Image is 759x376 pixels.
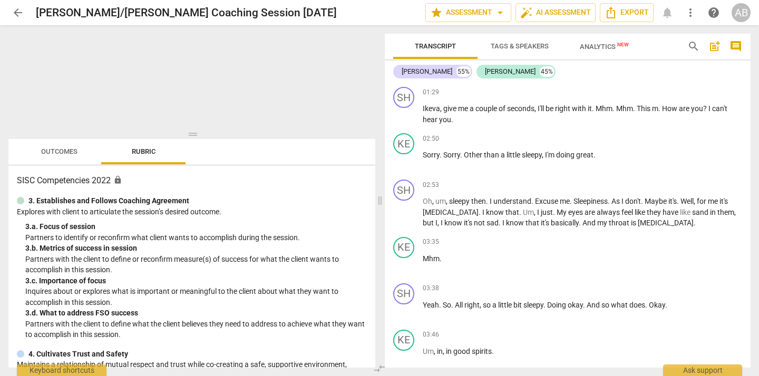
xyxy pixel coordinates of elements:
[531,197,535,205] span: .
[710,208,717,216] span: in
[523,208,534,216] span: Filler word
[423,115,439,124] span: hear
[472,347,492,355] span: spirits
[443,104,458,113] span: give
[17,206,367,217] p: Explores with client to articulate the session’s desired outcome.
[502,219,506,227] span: I
[522,151,542,159] span: sleepy
[482,208,486,216] span: I
[568,208,585,216] span: eyes
[501,151,507,159] span: a
[537,208,541,216] span: I
[113,175,122,184] span: Assessment is enabled for this document. The competency model is locked and follows the assessmen...
[474,219,486,227] span: not
[435,197,446,205] span: Filler word
[708,104,712,113] span: I
[441,219,444,227] span: I
[423,208,479,216] span: [MEDICAL_DATA]
[535,197,560,205] span: Excuse
[633,104,637,113] span: .
[464,301,480,309] span: right
[587,301,601,309] span: And
[568,301,583,309] span: okay
[534,104,538,113] span: ,
[608,197,611,205] span: .
[727,38,744,55] button: Show/Hide comments
[684,6,697,19] span: more_vert
[611,301,629,309] span: what
[440,254,442,263] span: .
[712,104,727,113] span: can't
[515,3,596,22] button: AI Assessment
[423,151,440,159] span: Sorry
[597,219,609,227] span: my
[423,197,432,205] span: Filler word
[631,219,638,227] span: is
[393,133,414,154] div: Change speaker
[470,104,475,113] span: a
[679,104,691,113] span: are
[25,232,367,243] p: Partners to identify or reconfirm what client wants to accomplish during the session.
[494,6,507,19] span: arrow_drop_down
[499,219,502,227] span: .
[423,347,434,355] span: Filler word
[491,42,549,50] span: Tags & Speakers
[547,301,568,309] span: Doing
[17,174,367,187] h3: SISC Competencies 2022
[437,347,443,355] span: in
[493,197,531,205] span: understand
[443,301,451,309] span: So
[402,66,452,77] div: [PERSON_NAME]
[629,301,645,309] span: does
[717,208,734,216] span: them
[541,219,551,227] span: it's
[609,219,631,227] span: throat
[393,180,414,201] div: Change speaker
[551,219,579,227] span: basically
[534,208,537,216] span: ,
[625,197,641,205] span: don't
[729,40,742,53] span: comment
[28,195,189,206] p: 3. Establishes and Follows Coaching Agreement
[444,219,464,227] span: know
[423,238,439,246] span: 03:35
[708,40,721,53] span: post_add
[560,197,570,205] span: me
[706,38,723,55] button: Add summary
[555,104,572,113] span: right
[692,208,710,216] span: sand
[680,197,694,205] span: Well
[593,151,596,159] span: .
[423,88,439,97] span: 01:29
[28,349,128,360] p: 4. Cultivates Trust and Safety
[393,87,414,108] div: Change speaker
[12,6,24,19] span: arrow_back
[519,208,523,216] span: .
[393,237,414,258] div: Change speaker
[415,42,456,50] span: Transcript
[687,40,700,53] span: search
[25,243,367,254] div: 3. b. Metrics of success in session
[579,219,582,227] span: .
[556,151,576,159] span: doing
[423,330,439,339] span: 03:46
[635,208,647,216] span: like
[505,208,519,216] span: that
[423,219,435,227] span: but
[507,151,522,159] span: little
[513,301,523,309] span: bit
[697,197,708,205] span: for
[617,42,629,47] span: New
[708,197,719,205] span: me
[719,197,728,205] span: it's
[41,147,77,155] span: Outcomes
[605,6,649,19] span: Export
[645,301,649,309] span: .
[545,151,556,159] span: I'm
[451,115,453,124] span: .
[492,301,498,309] span: a
[483,301,492,309] span: so
[132,147,155,155] span: Rubric
[526,219,541,227] span: that
[732,3,751,22] button: AB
